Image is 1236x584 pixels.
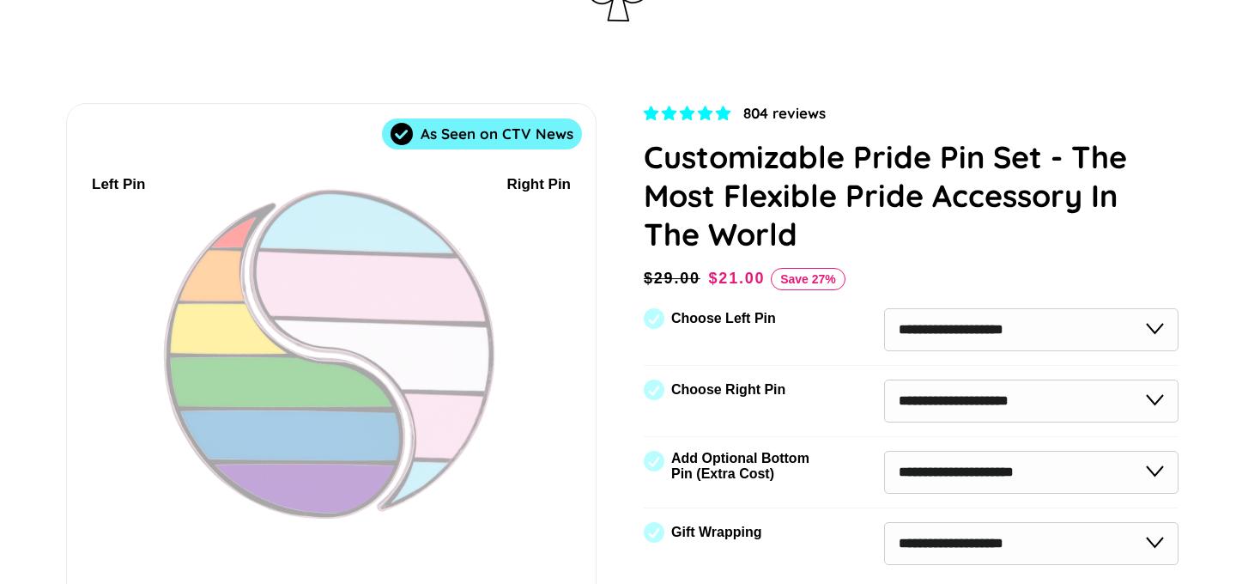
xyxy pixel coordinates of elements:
[644,266,705,290] span: $29.00
[671,311,776,326] label: Choose Left Pin
[671,382,785,398] label: Choose Right Pin
[644,106,735,122] span: 4.83 stars
[709,270,766,287] span: $21.00
[671,525,761,540] label: Gift Wrapping
[743,104,826,122] span: 804 reviews
[644,137,1178,253] h1: Customizable Pride Pin Set - The Most Flexible Pride Accessory In The World
[671,451,815,482] label: Add Optional Bottom Pin (Extra Cost)
[771,268,845,290] span: Save 27%
[506,173,571,197] div: Right Pin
